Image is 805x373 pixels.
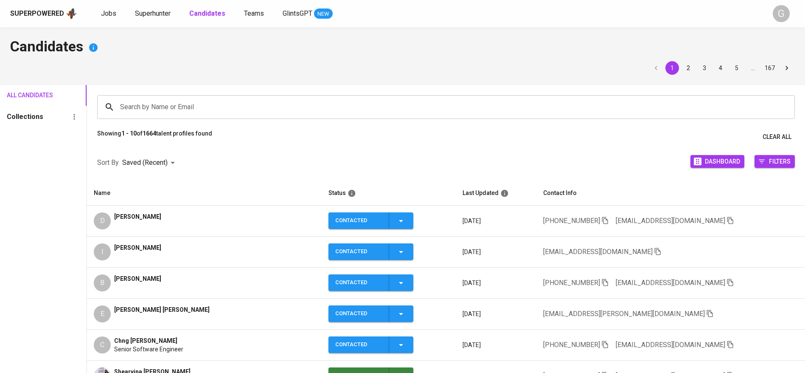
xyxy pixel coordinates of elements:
[135,9,171,17] span: Superhunter
[616,341,725,349] span: [EMAIL_ADDRESS][DOMAIN_NAME]
[714,61,727,75] button: Go to page 4
[463,279,530,287] p: [DATE]
[543,279,600,287] span: [PHONE_NUMBER]
[244,8,266,19] a: Teams
[189,9,225,17] b: Candidates
[122,158,168,168] p: Saved (Recent)
[762,61,777,75] button: Go to page 167
[66,7,77,20] img: app logo
[763,132,791,142] span: Clear All
[335,274,382,291] div: Contacted
[730,61,743,75] button: Go to page 5
[463,341,530,349] p: [DATE]
[283,8,333,19] a: GlintsGPT NEW
[328,336,413,353] button: Contacted
[543,341,600,349] span: [PHONE_NUMBER]
[328,243,413,260] button: Contacted
[665,61,679,75] button: page 1
[94,305,111,322] div: E
[463,217,530,225] p: [DATE]
[616,217,725,225] span: [EMAIL_ADDRESS][DOMAIN_NAME]
[87,181,321,206] th: Name
[114,336,177,345] span: Chng [PERSON_NAME]
[7,111,43,123] h6: Collections
[114,345,183,353] span: Senior Software Engineer
[328,274,413,291] button: Contacted
[244,9,264,17] span: Teams
[335,212,382,229] div: Contacted
[10,7,77,20] a: Superpoweredapp logo
[283,9,312,17] span: GlintsGPT
[122,155,178,171] div: Saved (Recent)
[328,305,413,322] button: Contacted
[101,8,118,19] a: Jobs
[314,10,333,18] span: NEW
[94,336,111,353] div: C
[759,129,795,145] button: Clear All
[773,5,790,22] div: G
[121,130,137,137] b: 1 - 10
[543,217,600,225] span: [PHONE_NUMBER]
[114,274,161,283] span: [PERSON_NAME]
[543,310,705,318] span: [EMAIL_ADDRESS][PERSON_NAME][DOMAIN_NAME]
[705,155,740,167] span: Dashboard
[94,274,111,291] div: B
[10,9,64,19] div: Superpowered
[189,8,227,19] a: Candidates
[97,129,212,145] p: Showing of talent profiles found
[543,248,653,256] span: [EMAIL_ADDRESS][DOMAIN_NAME]
[536,181,805,206] th: Contact Info
[682,61,695,75] button: Go to page 2
[10,37,795,58] h4: Candidates
[463,310,530,318] p: [DATE]
[616,279,725,287] span: [EMAIL_ADDRESS][DOMAIN_NAME]
[463,248,530,256] p: [DATE]
[698,61,711,75] button: Go to page 3
[101,9,116,17] span: Jobs
[94,212,111,229] div: D
[7,90,42,101] span: All Candidates
[780,61,794,75] button: Go to next page
[335,305,382,322] div: Contacted
[114,243,161,252] span: [PERSON_NAME]
[94,243,111,260] div: I
[335,336,382,353] div: Contacted
[648,61,795,75] nav: pagination navigation
[755,155,795,168] button: Filters
[143,130,156,137] b: 1664
[769,155,791,167] span: Filters
[335,243,382,260] div: Contacted
[97,158,119,168] p: Sort By
[456,181,536,206] th: Last Updated
[114,305,210,314] span: [PERSON_NAME] [PERSON_NAME]
[114,212,161,221] span: [PERSON_NAME]
[135,8,172,19] a: Superhunter
[322,181,456,206] th: Status
[328,212,413,229] button: Contacted
[690,155,744,168] button: Dashboard
[746,64,760,72] div: …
